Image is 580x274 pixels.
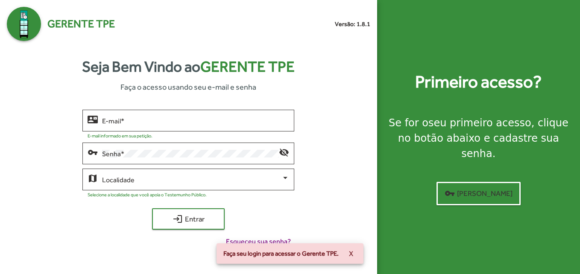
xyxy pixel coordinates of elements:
[82,55,295,78] strong: Seja Bem Vindo ao
[7,7,41,41] img: Logo Gerente
[445,186,513,201] span: [PERSON_NAME]
[436,182,521,205] button: [PERSON_NAME]
[279,147,289,157] mat-icon: visibility_off
[173,214,183,224] mat-icon: login
[120,81,256,93] span: Faça o acesso usando seu e-mail e senha
[88,133,152,138] mat-hint: E-mail informado em sua petição.
[160,211,217,227] span: Entrar
[47,16,115,32] span: Gerente TPE
[152,208,225,230] button: Entrar
[88,114,98,124] mat-icon: contact_mail
[342,246,360,261] button: X
[88,173,98,183] mat-icon: map
[387,115,570,161] div: Se for o , clique no botão abaixo e cadastre sua senha.
[445,188,455,198] mat-icon: vpn_key
[349,246,353,261] span: X
[88,147,98,157] mat-icon: vpn_key
[88,192,207,197] mat-hint: Selecione a localidade que você apoia o Testemunho Público.
[415,69,542,95] strong: Primeiro acesso?
[200,58,295,75] span: Gerente TPE
[335,20,370,29] small: Versão: 1.8.1
[223,249,339,258] span: Faça seu login para acessar o Gerente TPE.
[428,117,531,129] strong: seu primeiro acesso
